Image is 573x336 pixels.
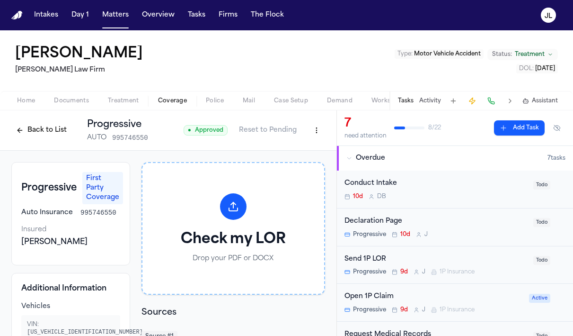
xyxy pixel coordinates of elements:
[17,97,35,105] span: Home
[344,178,528,189] div: Conduct Intake
[492,51,512,58] span: Status:
[533,181,550,190] span: Todo
[344,291,523,302] div: Open 1P Claim
[337,284,573,322] div: Open task: Open 1P Claim
[529,294,550,303] span: Active
[112,133,148,143] span: 995746550
[414,51,481,57] span: Motor Vehicle Accident
[353,193,363,200] span: 10d
[400,306,408,314] span: 9d
[522,97,558,105] button: Assistant
[519,66,534,72] span: DOL :
[554,178,565,190] button: Snooze task
[535,66,555,72] span: [DATE]
[141,306,325,319] h2: Sources
[337,209,573,246] div: Open task: Declaration Page
[398,97,414,105] button: Tasks
[68,7,93,24] button: Day 1
[138,7,178,24] button: Overview
[440,268,475,276] span: 1P Insurance
[337,171,573,209] div: Open task: Conduct Intake
[344,216,528,227] div: Declaration Page
[353,268,386,276] span: Progressive
[27,321,143,336] span: VIN:
[142,231,324,248] h3: Check my LOR
[11,123,71,138] button: Back to List
[21,225,120,235] div: Insured
[21,208,73,218] span: Auto Insurance
[356,154,385,163] span: Overdue
[397,51,413,57] span: Type :
[98,7,132,24] a: Matters
[548,120,565,136] button: Hide completed tasks (⌘⇧H)
[377,193,386,200] span: D B
[554,254,565,265] button: Snooze task
[247,7,288,24] a: The Flock
[547,154,565,162] span: 7 task s
[545,13,552,19] text: JL
[15,64,147,76] h2: [PERSON_NAME] Law Firm
[21,236,120,248] div: [PERSON_NAME]
[494,120,545,136] button: Add Task
[30,7,62,24] button: Intakes
[108,97,139,105] span: Treatment
[344,254,528,265] div: Send 1P LOR
[419,97,441,105] button: Activity
[243,97,255,105] span: Mail
[274,97,308,105] span: Case Setup
[337,146,573,171] button: Overdue7tasks
[206,97,224,105] span: Police
[533,218,550,227] span: Todo
[400,268,408,276] span: 9d
[353,306,386,314] span: Progressive
[344,132,387,140] div: need attention
[466,94,479,108] button: Create Immediate Task
[400,231,410,238] span: 10d
[21,302,120,311] div: Vehicles
[422,268,425,276] span: J
[142,254,324,263] p: Drop your PDF or DOCX
[215,7,241,24] button: Firms
[87,133,106,143] span: AUTO
[371,97,408,105] span: Workspaces
[15,45,143,63] h1: [PERSON_NAME]
[554,216,565,227] button: Snooze task
[233,123,302,138] button: Reset to Pending
[11,11,23,20] a: Home
[424,231,428,238] span: J
[188,127,191,134] span: ●
[422,306,425,314] span: J
[184,125,228,136] span: Approved
[21,283,120,294] h4: Additional Information
[516,64,558,73] button: Edit DOL: 2025-07-21
[21,182,77,195] h3: Progressive
[15,45,143,63] button: Edit matter name
[485,94,498,108] button: Make a Call
[395,49,484,59] button: Edit Type: Motor Vehicle Accident
[515,51,545,58] span: Treatment
[487,49,558,60] button: Change status from Treatment
[184,7,209,24] button: Tasks
[80,208,116,218] span: 995746550
[344,116,387,131] div: 7
[82,172,123,204] span: First Party Coverage
[337,246,573,284] div: Open task: Send 1P LOR
[533,256,550,265] span: Todo
[554,291,565,303] button: Snooze task
[158,97,187,105] span: Coverage
[11,11,23,20] img: Finch Logo
[327,97,353,105] span: Demand
[428,124,441,132] span: 8 / 22
[532,97,558,105] span: Assistant
[87,118,148,131] h1: Progressive
[440,306,475,314] span: 1P Insurance
[27,329,143,336] span: [US_VEHICLE_IDENTIFICATION_NUMBER]
[54,97,89,105] span: Documents
[447,94,460,108] button: Add Task
[353,231,386,238] span: Progressive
